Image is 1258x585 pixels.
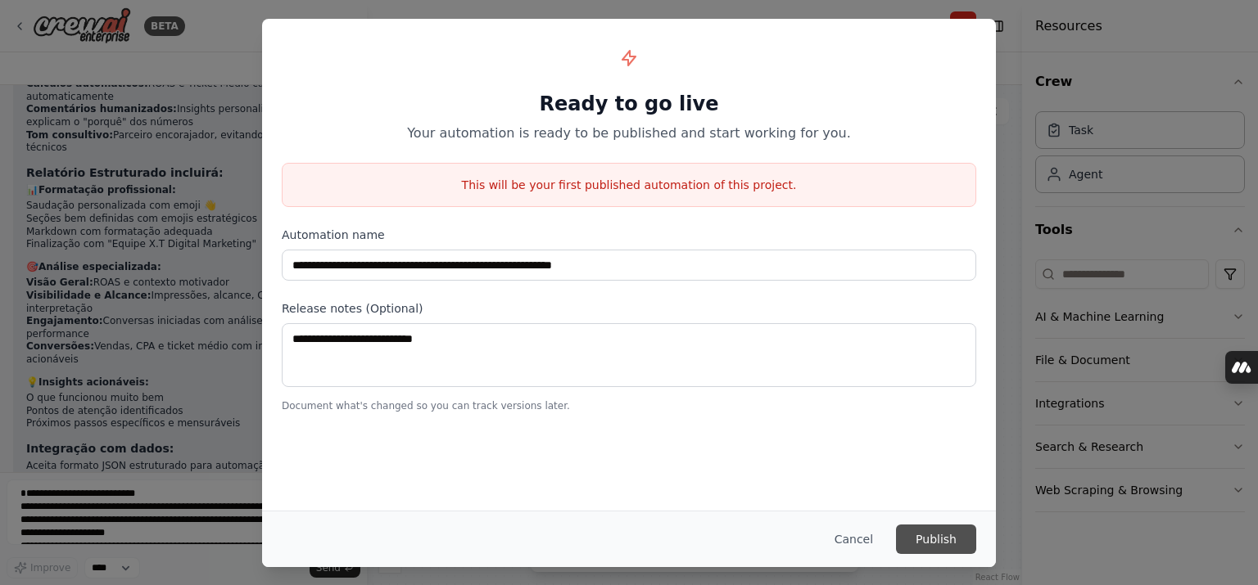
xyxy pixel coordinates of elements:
[282,124,976,143] p: Your automation is ready to be published and start working for you.
[282,91,976,117] h1: Ready to go live
[282,300,976,317] label: Release notes (Optional)
[282,399,976,412] p: Document what's changed so you can track versions later.
[282,227,976,243] label: Automation name
[896,524,976,554] button: Publish
[821,524,886,554] button: Cancel
[283,177,975,193] p: This will be your first published automation of this project.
